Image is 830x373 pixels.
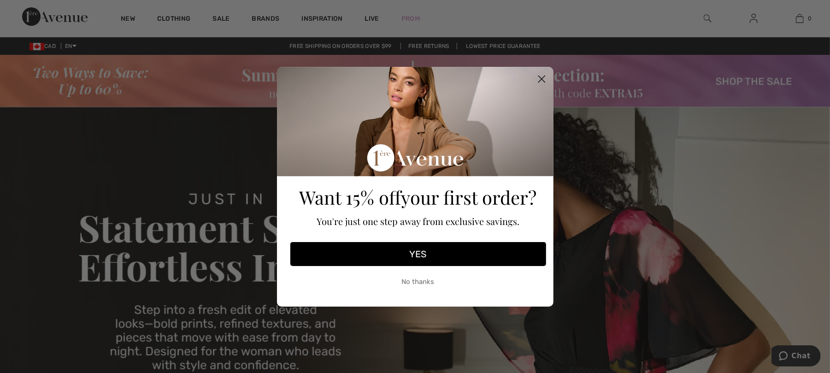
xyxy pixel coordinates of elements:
[290,271,546,294] button: No thanks
[300,185,401,209] span: Want 15% off
[20,6,39,15] span: Chat
[534,71,550,87] button: Close dialog
[317,215,519,227] span: You're just one step away from exclusive savings.
[401,185,537,209] span: your first order?
[290,242,546,266] button: YES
